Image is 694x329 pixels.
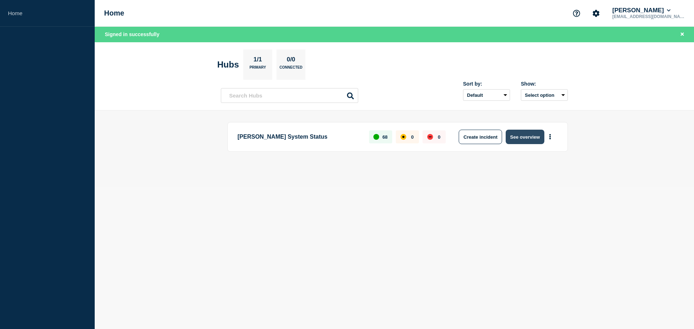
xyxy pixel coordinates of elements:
p: 1/1 [251,56,265,65]
div: down [427,134,433,140]
p: 0 [411,134,414,140]
p: 68 [382,134,387,140]
p: 0 [438,134,440,140]
input: Search Hubs [221,88,358,103]
button: Select option [521,89,568,101]
h1: Home [104,9,124,17]
select: Sort by [463,89,510,101]
p: Primary [249,65,266,73]
button: Close banner [678,30,687,39]
span: Signed in successfully [105,31,159,37]
h2: Hubs [217,60,239,70]
button: [PERSON_NAME] [611,7,672,14]
button: Support [569,6,584,21]
p: Connected [279,65,302,73]
p: [EMAIL_ADDRESS][DOMAIN_NAME] [611,14,686,19]
p: [PERSON_NAME] System Status [237,130,361,144]
div: up [373,134,379,140]
div: Show: [521,81,568,87]
div: affected [400,134,406,140]
button: More actions [545,130,555,144]
p: 0/0 [284,56,298,65]
div: Sort by: [463,81,510,87]
button: See overview [506,130,544,144]
button: Account settings [588,6,604,21]
button: Create incident [459,130,502,144]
